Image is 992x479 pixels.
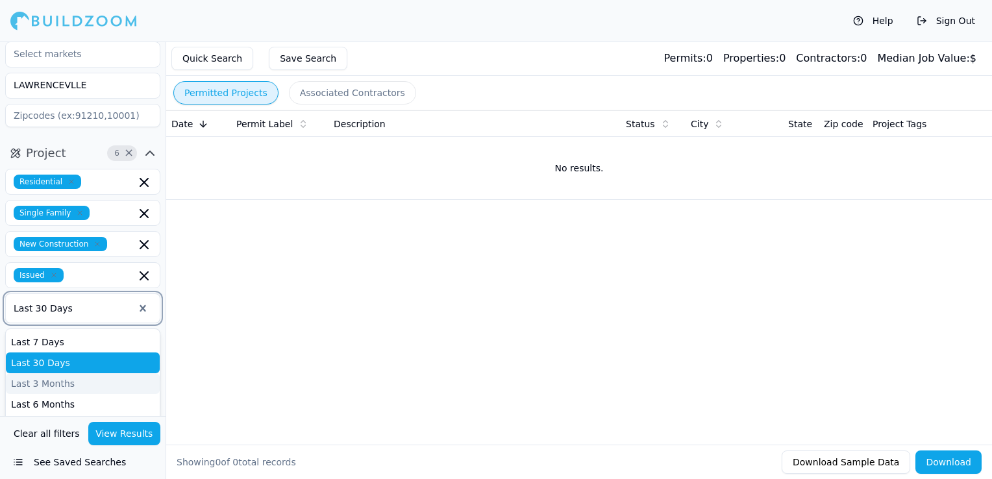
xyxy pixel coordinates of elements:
[269,47,347,70] button: Save Search
[171,117,193,130] span: Date
[6,332,160,352] div: Last 7 Days
[824,117,863,130] span: Zip code
[6,394,160,415] div: Last 6 Months
[663,52,706,64] span: Permits:
[215,457,221,467] span: 0
[796,51,867,66] div: 0
[6,352,160,373] div: Last 30 Days
[626,117,655,130] span: Status
[877,52,969,64] span: Median Job Value:
[26,144,66,162] span: Project
[88,422,161,445] button: View Results
[723,52,779,64] span: Properties:
[877,51,976,66] div: $
[14,268,64,282] span: Issued
[289,81,416,104] button: Associated Contractors
[663,51,712,66] div: 0
[6,415,160,436] div: Last Year
[5,143,160,164] button: Project6Clear Project filters
[6,42,143,66] input: Select markets
[788,117,812,130] span: State
[171,47,253,70] button: Quick Search
[796,52,860,64] span: Contractors:
[14,237,107,251] span: New Construction
[873,117,926,130] span: Project Tags
[124,150,134,156] span: Clear Project filters
[10,422,83,445] button: Clear all filters
[334,117,386,130] span: Description
[915,450,982,474] button: Download
[691,117,708,130] span: City
[232,457,238,467] span: 0
[166,137,992,199] td: No results.
[14,206,90,220] span: Single Family
[6,73,143,97] input: Select cities
[236,117,293,130] span: Permit Label
[6,373,160,394] div: Last 3 Months
[110,147,123,160] span: 6
[14,175,81,189] span: Residential
[5,104,160,127] input: Zipcodes (ex:91210,10001)
[723,51,786,66] div: 0
[910,10,982,31] button: Sign Out
[782,450,910,474] button: Download Sample Data
[5,450,160,474] button: See Saved Searches
[177,456,296,469] div: Showing of total records
[847,10,900,31] button: Help
[173,81,279,104] button: Permitted Projects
